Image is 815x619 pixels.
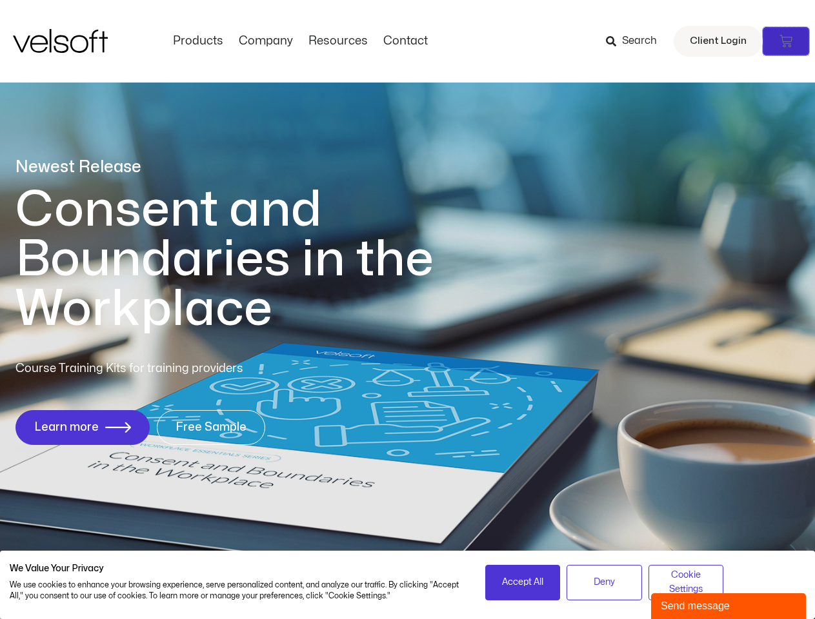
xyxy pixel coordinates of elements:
[622,33,657,50] span: Search
[651,591,809,619] iframe: chat widget
[15,360,337,378] p: Course Training Kits for training providers
[567,565,642,600] button: Deny all cookies
[34,421,99,434] span: Learn more
[165,34,231,48] a: ProductsMenu Toggle
[376,34,436,48] a: ContactMenu Toggle
[231,34,301,48] a: CompanyMenu Toggle
[690,33,747,50] span: Client Login
[10,580,466,602] p: We use cookies to enhance your browsing experience, serve personalized content, and analyze our t...
[15,185,487,334] h1: Consent and Boundaries in the Workplace
[674,26,763,57] a: Client Login
[649,565,724,600] button: Adjust cookie preferences
[13,29,108,53] img: Velsoft Training Materials
[157,410,265,445] a: Free Sample
[15,410,150,445] a: Learn more
[15,156,487,179] p: Newest Release
[606,30,666,52] a: Search
[10,563,466,575] h2: We Value Your Privacy
[165,34,436,48] nav: Menu
[485,565,561,600] button: Accept all cookies
[176,421,247,434] span: Free Sample
[502,575,543,589] span: Accept All
[301,34,376,48] a: ResourcesMenu Toggle
[594,575,615,589] span: Deny
[657,568,716,597] span: Cookie Settings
